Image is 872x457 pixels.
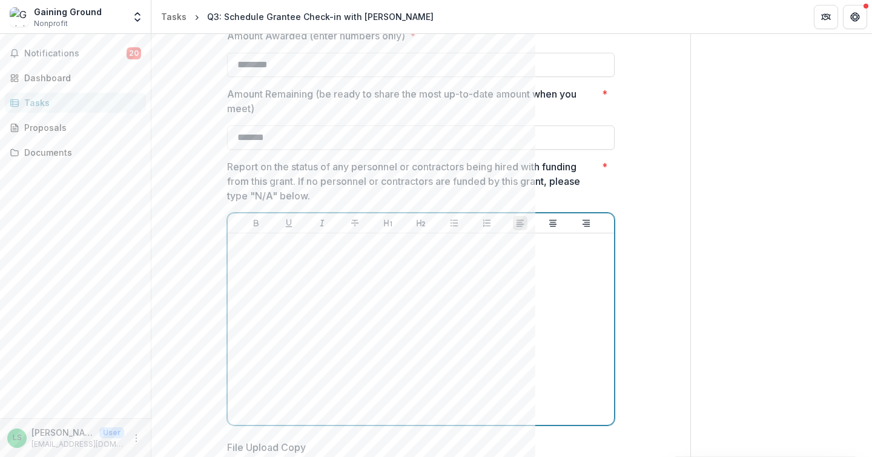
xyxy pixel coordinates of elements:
p: Report on the status of any personnel or contractors being hired with funding from this grant. If... [227,159,597,203]
span: Nonprofit [34,18,68,29]
button: Align Left [513,216,527,230]
div: Tasks [161,10,187,23]
button: Ordered List [480,216,494,230]
button: Align Center [546,216,560,230]
p: File Upload Copy [227,440,306,455]
button: Underline [282,216,296,230]
div: Dashboard [24,72,136,84]
button: Partners [814,5,838,29]
div: Proposals [24,121,136,134]
button: Notifications20 [5,44,146,63]
button: More [129,431,144,445]
a: Documents [5,142,146,162]
span: 20 [127,47,141,59]
div: Lisa Shotts [13,434,22,442]
button: Open entity switcher [129,5,146,29]
a: Dashboard [5,68,146,88]
button: Get Help [843,5,867,29]
a: Tasks [156,8,191,25]
p: User [99,427,124,438]
div: Q3: Schedule Grantee Check-in with [PERSON_NAME] [207,10,434,23]
div: Gaining Ground [34,5,102,18]
nav: breadcrumb [156,8,438,25]
button: Heading 2 [414,216,428,230]
span: Notifications [24,48,127,59]
button: Bullet List [447,216,461,230]
p: [PERSON_NAME] [31,426,94,439]
button: Bold [249,216,263,230]
a: Proposals [5,118,146,138]
div: Documents [24,146,136,159]
p: [EMAIL_ADDRESS][DOMAIN_NAME] [31,439,124,450]
p: Amount Awarded (enter numbers only) [227,28,405,43]
button: Heading 1 [381,216,395,230]
button: Strike [348,216,362,230]
p: Amount Remaining (be ready to share the most up-to-date amount when you meet) [227,87,597,116]
img: Gaining Ground [10,7,29,27]
a: Tasks [5,93,146,113]
div: Tasks [24,96,136,109]
button: Italicize [315,216,329,230]
button: Align Right [579,216,593,230]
